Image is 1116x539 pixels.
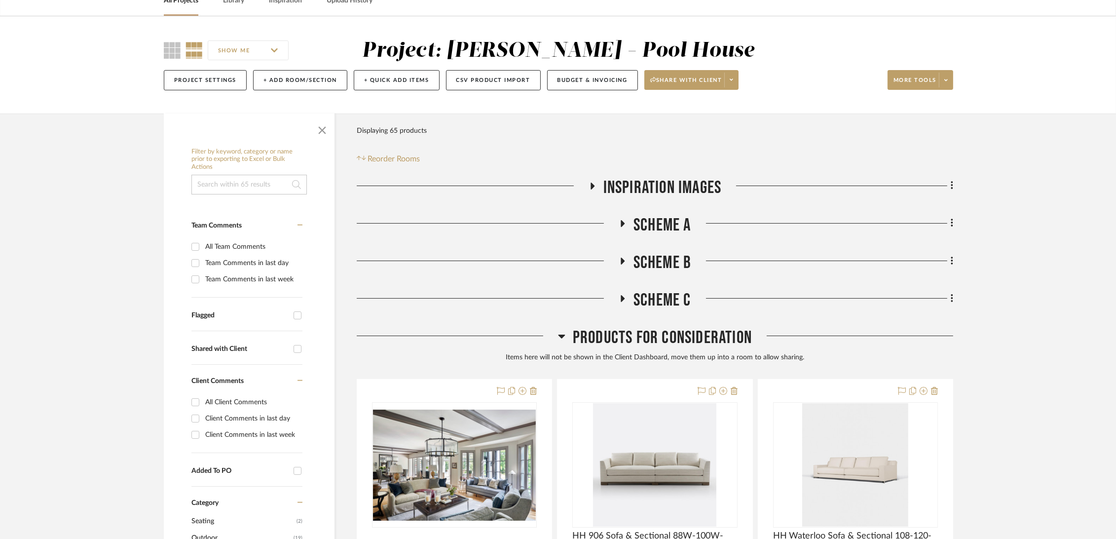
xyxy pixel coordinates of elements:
span: More tools [893,77,936,91]
img: HH 906 Sofa & Sectional 88W-100W-120Wx40Dx33H [593,403,716,527]
span: Reorder Rooms [368,153,420,165]
div: Team Comments in last day [205,255,300,271]
img: HH Waterloo Sofa & Sectional 108-120-134W42.5D33H [802,403,908,527]
div: Project: [PERSON_NAME] - Pool House [363,40,755,61]
span: Inspiration Images [603,177,722,198]
div: Displaying 65 products [357,121,427,141]
img: null [373,410,536,521]
span: Seating [191,513,294,530]
span: Category [191,499,219,507]
div: Client Comments in last day [205,411,300,426]
span: Scheme B [633,252,692,273]
button: CSV Product Import [446,70,541,90]
div: Client Comments in last week [205,427,300,443]
button: + Quick Add Items [354,70,440,90]
button: More tools [888,70,953,90]
span: Scheme C [633,290,691,311]
button: + Add Room/Section [253,70,347,90]
button: Project Settings [164,70,247,90]
div: Items here will not be shown in the Client Dashboard, move them up into a room to allow sharing. [357,352,953,363]
h6: Filter by keyword, category or name prior to exporting to Excel or Bulk Actions [191,148,307,171]
div: Team Comments in last week [205,271,300,287]
div: Flagged [191,311,289,320]
span: Team Comments [191,222,242,229]
div: All Team Comments [205,239,300,255]
div: Shared with Client [191,345,289,353]
div: All Client Comments [205,394,300,410]
button: Share with client [644,70,739,90]
span: Scheme A [633,215,691,236]
button: Budget & Invoicing [547,70,638,90]
span: Products For Consideration [573,327,752,348]
div: Added To PO [191,467,289,475]
button: Close [312,118,332,138]
button: Reorder Rooms [357,153,420,165]
input: Search within 65 results [191,175,307,194]
span: Client Comments [191,378,244,385]
span: (2) [297,513,302,529]
span: Share with client [650,77,722,91]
